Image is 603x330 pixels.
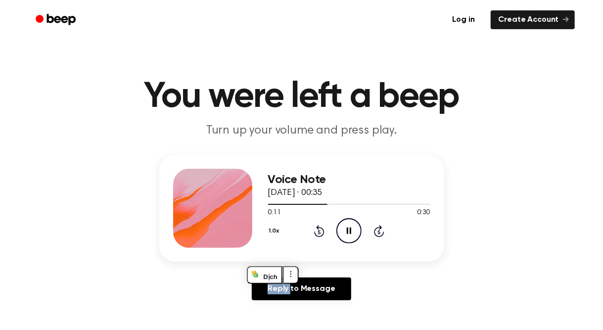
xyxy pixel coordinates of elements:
span: 0:30 [417,208,430,218]
p: Turn up your volume and press play. [112,123,492,139]
span: [DATE] · 00:35 [268,189,323,197]
a: Beep [29,10,85,30]
h1: You were left a beep [48,79,555,115]
span: 0:11 [268,208,281,218]
h3: Voice Note [268,173,430,187]
a: Log in [443,8,485,31]
a: Reply to Message [252,278,351,300]
a: Create Account [491,10,575,29]
button: 1.0x [268,223,283,239]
